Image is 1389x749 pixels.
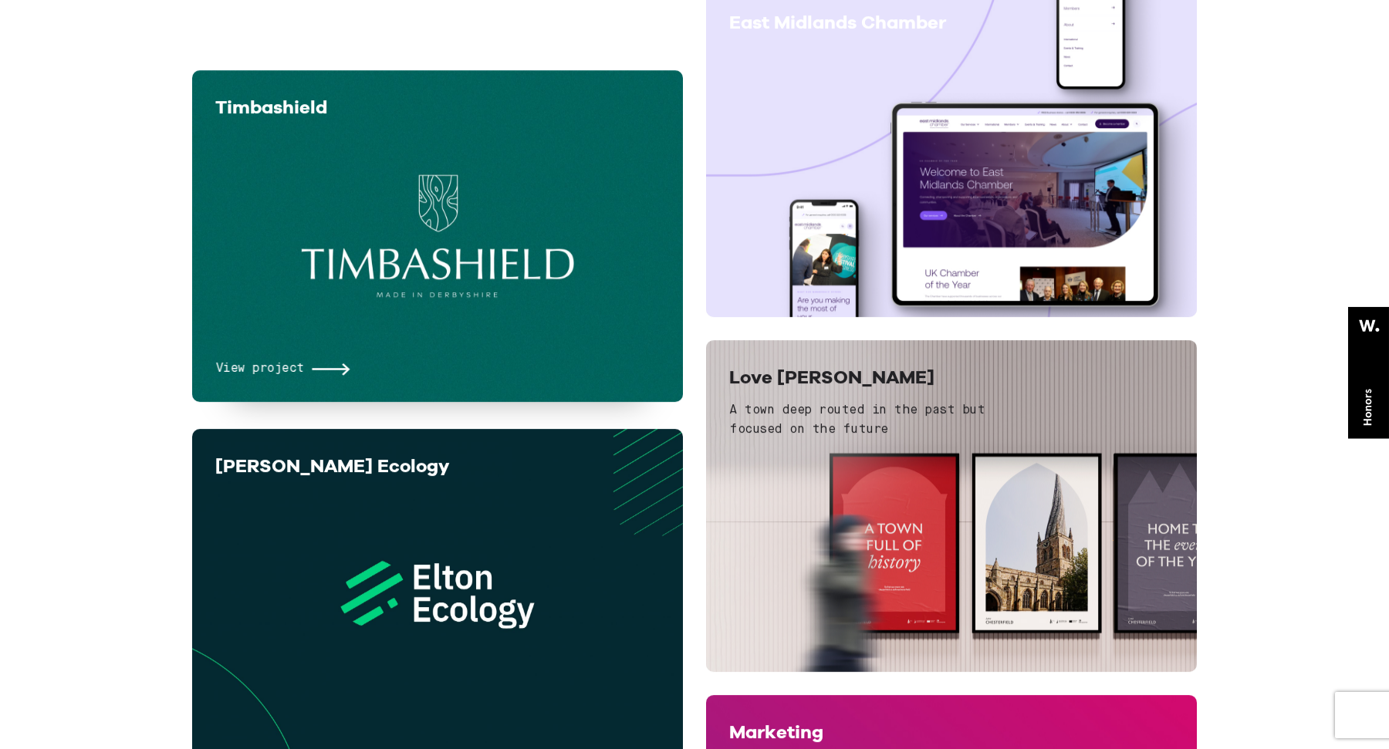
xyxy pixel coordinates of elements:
[215,454,449,477] span: [PERSON_NAME] Ecology
[215,359,304,380] span: View project
[729,366,934,388] span: Love [PERSON_NAME]
[215,96,327,118] span: Timbashield
[729,404,985,437] span: A town deep routed in the past but focused on the future
[729,11,946,33] span: East Midlands Chamber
